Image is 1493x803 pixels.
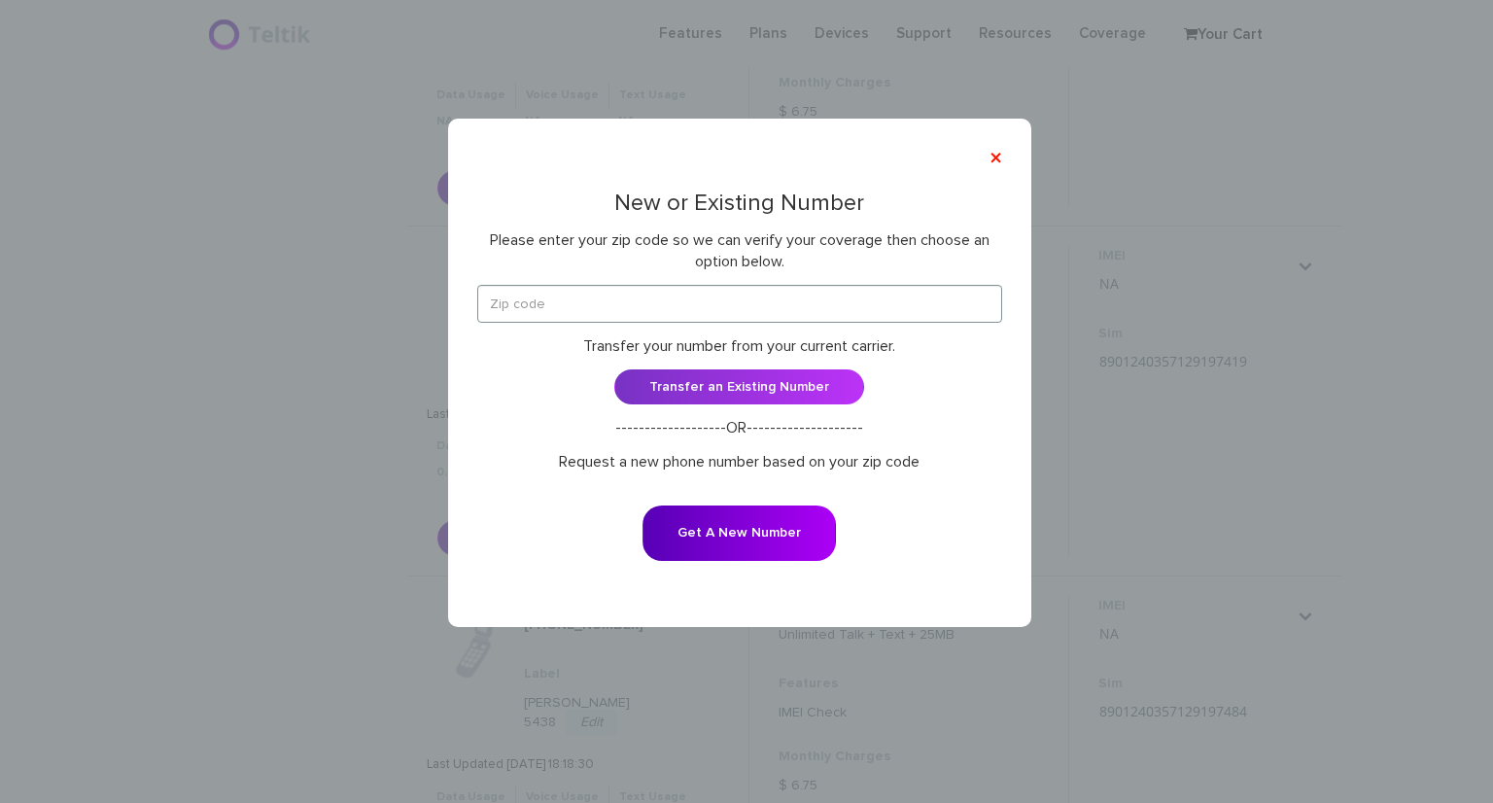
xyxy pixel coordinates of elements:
[477,285,1002,323] input: Zip code
[477,417,1002,438] p: -------------------OR--------------------
[477,451,1002,472] p: Request a new phone number based on your zip code
[477,191,1002,216] h3: New or Existing Number
[477,335,1002,357] p: Transfer your number from your current carrier.
[980,136,1012,181] button: ×
[642,506,836,561] button: Get A New Number
[477,229,1002,273] p: Please enter your zip code so we can verify your coverage then choose an option below.
[614,369,864,404] a: Transfer an Existing Number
